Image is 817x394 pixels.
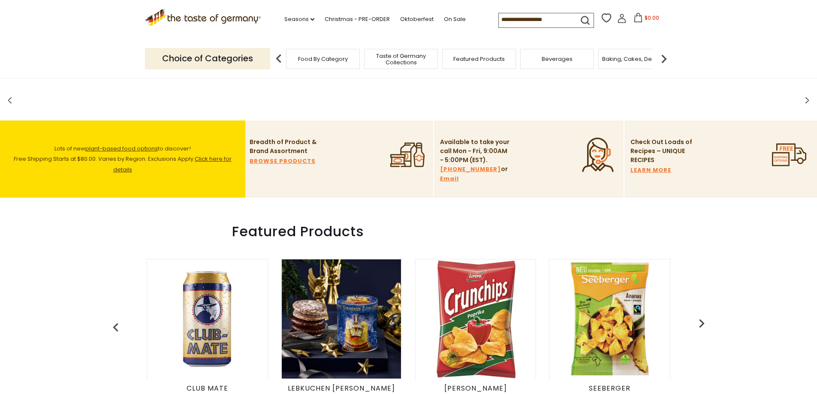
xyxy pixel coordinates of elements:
img: previous arrow [693,315,710,332]
p: Check Out Loads of Recipes – UNIQUE RECIPES [630,138,693,165]
a: LEARN MORE [630,165,671,175]
img: previous arrow [107,319,124,336]
p: Choice of Categories [145,48,270,69]
a: Featured Products [453,56,505,62]
a: [PHONE_NUMBER] [440,165,501,174]
img: Lorenz Crunch Chips with Mild Paprika in Bag 5.3 oz - DEAL [416,259,535,379]
span: Lots of new to discover! Free Shipping Starts at $80.00. Varies by Region. Exclusions Apply. [14,144,232,174]
a: BROWSE PRODUCTS [250,156,316,166]
a: Email [440,174,459,183]
img: next arrow [655,50,672,67]
img: Club Mate Energy Soft Drink with Yerba Mate Tea, 12 pack of 11.2 oz cans [148,259,267,379]
a: Seasons [284,15,314,24]
button: $0.00 [628,13,665,26]
a: On Sale [444,15,466,24]
div: Seeberger [549,384,670,393]
img: Lebkuchen Schmidt Blue [282,259,401,379]
div: [PERSON_NAME] [415,384,537,393]
a: Food By Category [298,56,348,62]
p: Breadth of Product & Brand Assortment [250,138,320,156]
img: previous arrow [270,50,287,67]
a: Christmas - PRE-ORDER [325,15,390,24]
img: Seeberger Unsweetened Pineapple Chips, Natural Fruit Snack, 200g [550,259,669,379]
p: Available to take your call Mon - Fri, 9:00AM - 5:00PM (EST). or [440,138,511,183]
a: Beverages [542,56,573,62]
a: Baking, Cakes, Desserts [602,56,669,62]
a: plant-based food options [85,144,158,153]
div: Club Mate [147,384,268,393]
div: Lebkuchen [PERSON_NAME] [281,384,402,393]
a: Oktoberfest [400,15,434,24]
a: Taste of Germany Collections [367,53,435,66]
span: $0.00 [645,14,659,21]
